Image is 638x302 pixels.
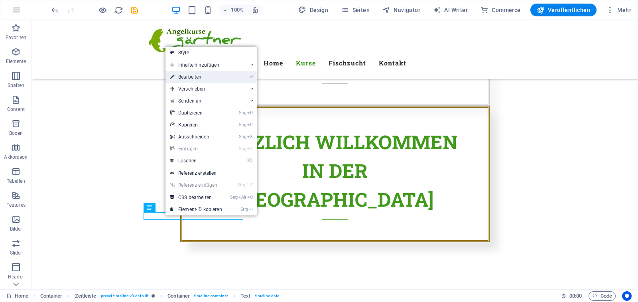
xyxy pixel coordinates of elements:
[114,6,123,15] i: Seite neu laden
[165,143,227,155] a: StrgVEinfügen
[193,291,228,301] span: . timeline-container
[167,291,190,301] span: Klick zum Auswählen. Doppelklick zum Bearbeiten
[298,6,328,14] span: Design
[250,182,252,188] i: V
[7,178,25,184] p: Tabellen
[592,291,612,301] span: Code
[237,182,245,188] i: Strg
[477,4,524,16] button: Commerce
[165,59,245,71] span: Inhalte hinzufügen
[561,291,582,301] h6: Session-Zeit
[165,203,227,215] a: StrgIElement-ID kopieren
[152,294,155,298] i: Dieses Element ist ein anpassbares Preset
[603,4,634,16] button: Mehr
[247,146,253,151] i: V
[606,6,631,14] span: Mehr
[98,5,107,15] button: Klicke hier, um den Vorschau-Modus zu verlassen
[295,4,331,16] div: Design (Strg+Alt+Y)
[379,4,423,16] button: Navigator
[10,250,22,256] p: Slider
[165,83,245,95] span: Verschieben
[254,291,279,301] span: . timeline-date
[530,4,597,16] button: Veröffentlichen
[6,34,26,41] p: Favoriten
[130,5,139,15] button: save
[6,58,26,65] p: Elemente
[246,182,249,188] i: ⇧
[10,226,22,232] p: Bilder
[165,119,227,131] a: StrgCKopieren
[75,291,96,301] span: Klick zum Auswählen. Doppelklick zum Bearbeiten
[569,291,582,301] span: 00 00
[6,202,26,208] p: Features
[295,4,331,16] button: Design
[247,195,253,200] i: C
[165,95,245,107] a: Senden an
[165,47,257,59] a: Style
[8,274,24,280] p: Header
[338,4,373,16] button: Seiten
[589,291,616,301] button: Code
[246,158,253,163] i: ⌦
[9,130,23,136] p: Boxen
[433,6,468,14] span: AI Writer
[50,6,59,15] i: Rückgängig: Text ändern (Strg+Z)
[100,291,149,301] span: . preset-timeline-v3-default
[480,6,521,14] span: Commerce
[165,155,227,167] a: ⌦Löschen
[165,191,227,203] a: StrgAltCCSS bearbeiten
[165,179,227,191] a: Strg⇧VReferenz einfügen
[240,207,248,212] i: Strg
[219,5,247,15] button: 100%
[537,6,590,14] span: Veröffentlichen
[230,195,238,200] i: Strg
[252,6,259,14] i: Bei Größenänderung Zoomstufe automatisch an das gewählte Gerät anpassen.
[114,5,123,15] button: reload
[7,106,25,113] p: Content
[130,6,139,15] i: Save (Ctrl+S)
[247,134,253,139] i: X
[239,110,246,115] i: Strg
[240,291,250,301] span: Klick zum Auswählen. Doppelklick zum Bearbeiten
[40,291,279,301] nav: breadcrumb
[430,4,471,16] button: AI Writer
[50,5,59,15] button: undo
[575,293,576,299] span: :
[4,154,28,160] p: Akkordeon
[8,82,24,89] p: Spalten
[382,6,420,14] span: Navigator
[249,207,253,212] i: I
[231,5,244,15] h6: 100%
[165,167,257,179] a: Referenz erstellen
[247,122,253,127] i: C
[239,122,246,127] i: Strg
[622,291,632,301] button: Usercentrics
[165,131,227,143] a: StrgXAusschneiden
[239,146,246,151] i: Strg
[6,291,28,301] a: Klick, um Auswahl aufzuheben. Doppelklick öffnet Seitenverwaltung
[165,107,227,119] a: StrgDDuplizieren
[239,134,246,139] i: Strg
[238,195,246,200] i: Alt
[247,110,253,115] i: D
[165,71,227,83] a: ⏎Bearbeiten
[249,74,253,79] i: ⏎
[40,291,63,301] span: Klick zum Auswählen. Doppelklick zum Bearbeiten
[341,6,370,14] span: Seiten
